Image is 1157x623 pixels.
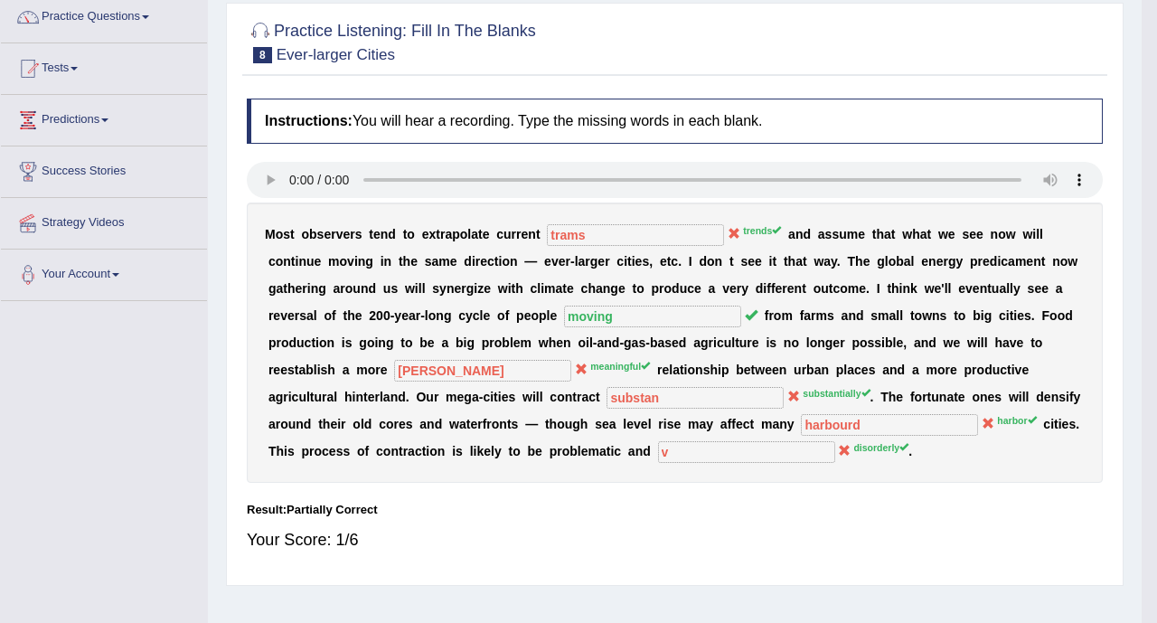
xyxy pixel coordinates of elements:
[1052,254,1060,269] b: n
[671,254,678,269] b: c
[301,227,309,241] b: o
[350,227,354,241] b: r
[772,254,776,269] b: t
[889,254,897,269] b: o
[419,281,422,296] b: l
[998,227,1006,241] b: o
[447,281,455,296] b: n
[970,254,978,269] b: p
[498,281,508,296] b: w
[649,254,653,269] b: ,
[877,281,880,296] b: I
[368,281,376,296] b: d
[1034,281,1041,296] b: e
[309,227,317,241] b: b
[632,254,635,269] b: i
[1028,281,1035,296] b: s
[302,281,306,296] b: r
[265,227,276,241] b: M
[265,113,353,128] b: Instructions:
[891,227,896,241] b: t
[911,254,915,269] b: l
[866,281,870,296] b: .
[407,227,415,241] b: o
[672,281,680,296] b: d
[983,254,990,269] b: e
[821,281,829,296] b: u
[1001,254,1008,269] b: c
[920,227,927,241] b: a
[522,227,529,241] b: e
[512,227,516,241] b: r
[837,254,841,269] b: .
[460,227,468,241] b: o
[347,254,354,269] b: v
[340,281,344,296] b: r
[299,308,306,323] b: s
[740,254,748,269] b: s
[938,227,948,241] b: w
[390,281,398,296] b: s
[480,254,487,269] b: e
[610,281,618,296] b: g
[353,281,361,296] b: u
[741,281,748,296] b: y
[991,227,999,241] b: n
[603,281,611,296] b: n
[863,254,870,269] b: e
[1,95,207,140] a: Predictions
[965,281,973,296] b: v
[537,281,541,296] b: l
[847,227,858,241] b: m
[472,254,475,269] b: i
[467,227,471,241] b: l
[512,281,516,296] b: t
[788,254,796,269] b: h
[925,281,935,296] b: w
[343,227,350,241] b: e
[667,254,672,269] b: t
[477,281,484,296] b: z
[699,254,707,269] b: d
[729,254,734,269] b: t
[771,281,776,296] b: f
[755,254,762,269] b: e
[823,254,831,269] b: a
[432,281,439,296] b: s
[969,227,976,241] b: e
[315,254,322,269] b: e
[510,254,518,269] b: n
[290,227,295,241] b: t
[1006,227,1016,241] b: w
[935,281,942,296] b: e
[336,227,343,241] b: v
[743,225,781,236] sup: trends
[544,281,555,296] b: m
[343,308,347,323] b: t
[345,281,353,296] b: o
[876,227,884,241] b: h
[347,308,355,323] b: h
[438,254,449,269] b: m
[253,47,272,63] span: 8
[551,254,559,269] b: v
[664,281,673,296] b: o
[471,227,478,241] b: a
[829,281,833,296] b: t
[795,254,803,269] b: a
[383,281,391,296] b: u
[987,281,992,296] b: t
[531,281,538,296] b: c
[927,227,932,241] b: t
[268,254,276,269] b: c
[318,281,326,296] b: g
[1036,227,1039,241] b: l
[992,281,1000,296] b: u
[976,227,983,241] b: e
[936,254,944,269] b: e
[1006,281,1010,296] b: l
[1056,281,1063,296] b: a
[899,281,903,296] b: i
[921,254,928,269] b: e
[528,227,536,241] b: n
